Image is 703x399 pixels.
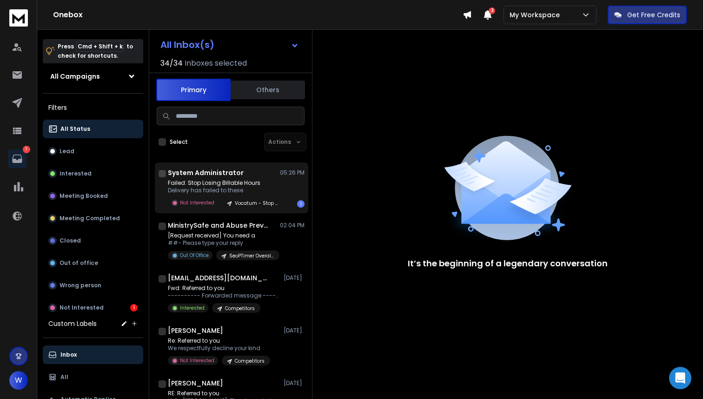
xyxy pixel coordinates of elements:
div: 1 [297,200,305,208]
button: Closed [43,231,143,250]
span: 34 / 34 [160,58,183,69]
p: [DATE] [284,274,305,282]
p: Fwd: Referred to you [168,284,279,292]
p: It’s the beginning of a legendary conversation [408,257,608,270]
h1: Onebox [53,9,463,20]
button: All Campaigns [43,67,143,86]
h1: All Inbox(s) [160,40,214,49]
h1: MinistrySafe and Abuse Prevention Systems [168,221,270,230]
h3: Custom Labels [48,319,97,328]
button: Meeting Completed [43,209,143,228]
p: Competitors [225,305,255,312]
button: All [43,368,143,386]
p: My Workspace [510,10,564,20]
p: Press to check for shortcuts. [58,42,133,61]
img: logo [9,9,28,27]
p: RE: Referred to you [168,390,272,397]
button: Wrong person [43,276,143,295]
p: Lead [60,148,74,155]
p: [DATE] [284,379,305,387]
p: [DATE] [284,327,305,334]
p: All Status [60,125,90,133]
p: Delivery has failed to these [168,187,279,194]
button: Primary [156,79,231,101]
p: Re: Referred to you [168,337,270,345]
button: Meeting Booked [43,187,143,205]
a: 1 [8,149,27,168]
button: Not Interested1 [43,298,143,317]
label: Select [170,138,188,146]
p: ---------- Forwarded message --------- From: [PERSON_NAME] [168,292,279,299]
h1: [PERSON_NAME] [168,379,223,388]
h1: System Administrator [168,168,244,177]
p: We respectfully decline your kind [168,345,270,352]
h1: [PERSON_NAME] [168,326,223,335]
p: Meeting Completed [60,215,120,222]
button: Lead [43,142,143,161]
p: Interested [60,170,92,177]
p: 05:26 PM [280,169,305,176]
p: Inbox [60,351,77,358]
p: Interested [180,304,205,311]
p: 1 [23,146,30,153]
h3: Filters [43,101,143,114]
p: ##- Please type your reply [168,239,279,247]
button: All Status [43,120,143,138]
button: Others [231,80,305,100]
h1: All Campaigns [50,72,100,81]
p: Failed: Stop Losing Billable Hours [168,179,279,187]
p: Competitors [235,358,265,365]
div: Open Intercom Messenger [669,367,691,389]
button: W [9,371,28,390]
p: Closed [60,237,81,244]
p: Not Interested [60,304,104,311]
p: Not Interested [180,357,214,364]
p: Vocatum - Stop Losing Billable Hours to Admin Work [235,200,279,207]
p: Out Of Office [180,252,209,259]
h1: [EMAIL_ADDRESS][DOMAIN_NAME] [168,273,270,283]
p: Wrong person [60,282,101,289]
p: SeoPTimer Overall Score and recommend [229,252,274,259]
span: Cmd + Shift + k [76,41,124,52]
button: Inbox [43,345,143,364]
button: Interested [43,164,143,183]
span: 2 [489,7,495,14]
p: Out of office [60,259,98,267]
h3: Inboxes selected [185,58,247,69]
button: Get Free Credits [608,6,687,24]
p: All [60,373,68,381]
p: Get Free Credits [627,10,680,20]
p: [Request received] You need a [168,232,279,239]
p: 02:04 PM [280,222,305,229]
button: Out of office [43,254,143,272]
button: All Inbox(s) [153,35,306,54]
div: 1 [130,304,138,311]
p: Meeting Booked [60,192,108,200]
p: Not Interested [180,199,214,206]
